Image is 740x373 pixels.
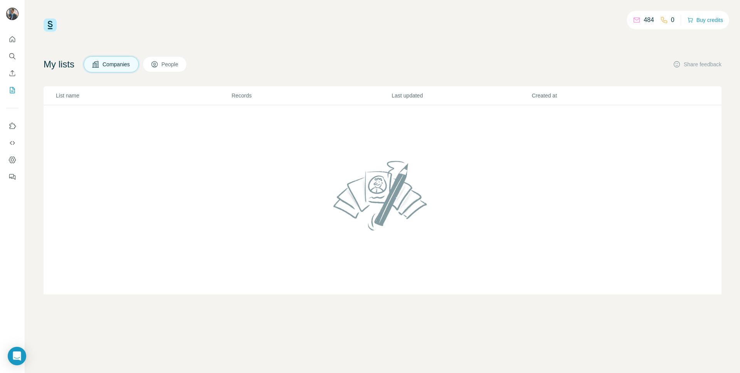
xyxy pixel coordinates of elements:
[6,119,18,133] button: Use Surfe on LinkedIn
[232,92,391,99] p: Records
[6,136,18,150] button: Use Surfe API
[44,18,57,32] img: Surfe Logo
[44,58,74,71] h4: My lists
[532,92,671,99] p: Created at
[392,92,531,99] p: Last updated
[103,60,131,68] span: Companies
[56,92,231,99] p: List name
[6,66,18,80] button: Enrich CSV
[6,153,18,167] button: Dashboard
[673,60,721,68] button: Share feedback
[6,8,18,20] img: Avatar
[671,15,674,25] p: 0
[6,170,18,184] button: Feedback
[330,154,435,237] img: No lists found
[161,60,179,68] span: People
[6,49,18,63] button: Search
[8,347,26,365] div: Open Intercom Messenger
[6,32,18,46] button: Quick start
[644,15,654,25] p: 484
[6,83,18,97] button: My lists
[687,15,723,25] button: Buy credits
